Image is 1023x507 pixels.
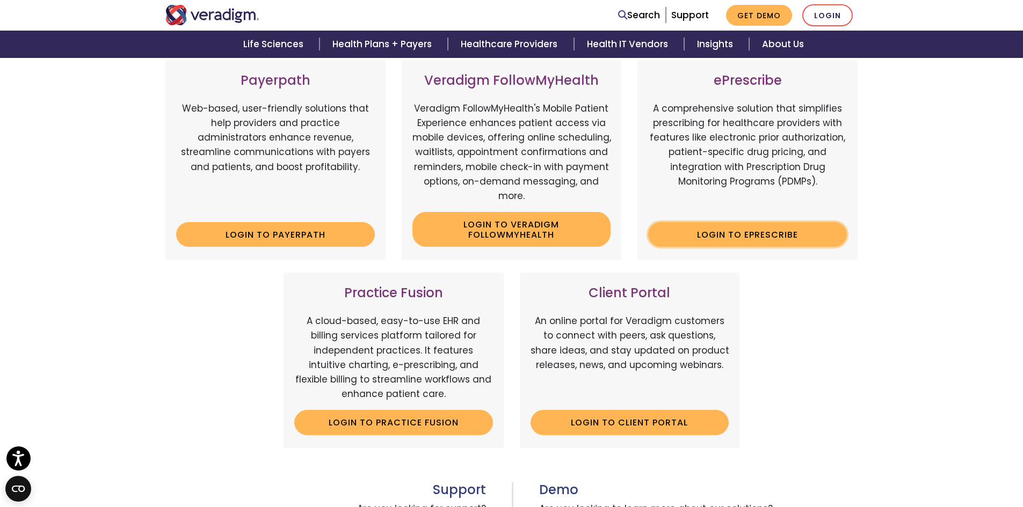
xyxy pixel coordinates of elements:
[165,5,259,25] img: Veradigm logo
[176,101,375,214] p: Web-based, user-friendly solutions that help providers and practice administrators enhance revenu...
[412,73,611,89] h3: Veradigm FollowMyHealth
[320,31,448,58] a: Health Plans + Payers
[294,285,493,301] h3: Practice Fusion
[165,482,486,498] h3: Support
[531,410,729,435] a: Login to Client Portal
[176,222,375,247] a: Login to Payerpath
[539,482,858,498] h3: Demo
[618,8,660,23] a: Search
[412,212,611,247] a: Login to Veradigm FollowMyHealth
[230,31,320,58] a: Life Sciences
[648,101,847,214] p: A comprehensive solution that simplifies prescribing for healthcare providers with features like ...
[684,31,749,58] a: Insights
[574,31,684,58] a: Health IT Vendors
[412,101,611,203] p: Veradigm FollowMyHealth's Mobile Patient Experience enhances patient access via mobile devices, o...
[294,314,493,401] p: A cloud-based, easy-to-use EHR and billing services platform tailored for independent practices. ...
[726,5,792,26] a: Get Demo
[531,314,729,401] p: An online portal for Veradigm customers to connect with peers, ask questions, share ideas, and st...
[671,9,709,21] a: Support
[802,4,853,26] a: Login
[648,73,847,89] h3: ePrescribe
[749,31,817,58] a: About Us
[176,73,375,89] h3: Payerpath
[531,285,729,301] h3: Client Portal
[817,430,1010,494] iframe: Drift Chat Widget
[294,410,493,435] a: Login to Practice Fusion
[648,222,847,247] a: Login to ePrescribe
[5,476,31,502] button: Open CMP widget
[448,31,574,58] a: Healthcare Providers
